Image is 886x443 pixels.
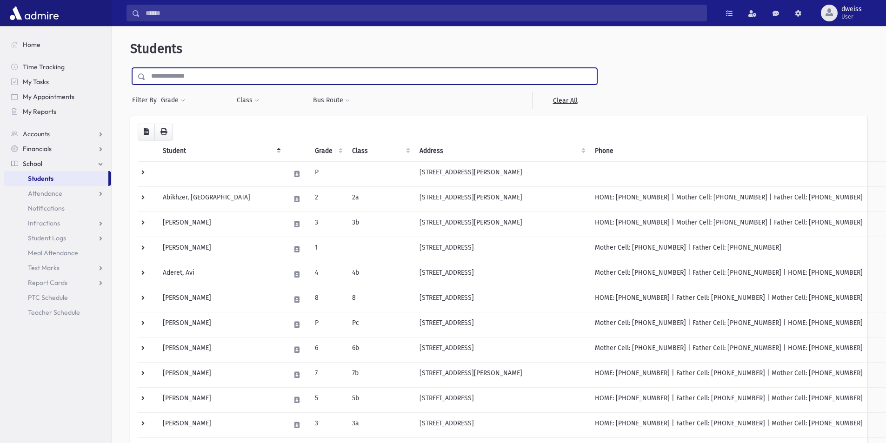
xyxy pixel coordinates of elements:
[309,140,346,162] th: Grade: activate to sort column ascending
[157,337,285,362] td: [PERSON_NAME]
[28,189,62,198] span: Attendance
[414,262,589,287] td: [STREET_ADDRESS]
[414,362,589,387] td: [STREET_ADDRESS][PERSON_NAME]
[309,387,346,412] td: 5
[4,290,111,305] a: PTC Schedule
[157,287,285,312] td: [PERSON_NAME]
[157,212,285,237] td: [PERSON_NAME]
[4,89,111,104] a: My Appointments
[4,245,111,260] a: Meal Attendance
[4,231,111,245] a: Student Logs
[841,13,862,20] span: User
[4,37,111,52] a: Home
[7,4,61,22] img: AdmirePro
[414,337,589,362] td: [STREET_ADDRESS]
[157,186,285,212] td: Abikhzer, [GEOGRAPHIC_DATA]
[140,5,706,21] input: Search
[309,262,346,287] td: 4
[4,171,108,186] a: Students
[346,140,414,162] th: Class: activate to sort column ascending
[4,275,111,290] a: Report Cards
[309,212,346,237] td: 3
[157,362,285,387] td: [PERSON_NAME]
[309,287,346,312] td: 8
[346,262,414,287] td: 4b
[414,287,589,312] td: [STREET_ADDRESS]
[346,412,414,437] td: 3a
[28,234,66,242] span: Student Logs
[4,126,111,141] a: Accounts
[309,161,346,186] td: P
[138,124,155,140] button: CSV
[28,278,67,287] span: Report Cards
[28,308,80,317] span: Teacher Schedule
[309,312,346,337] td: P
[414,161,589,186] td: [STREET_ADDRESS][PERSON_NAME]
[313,92,350,109] button: Bus Route
[414,412,589,437] td: [STREET_ADDRESS]
[309,337,346,362] td: 6
[23,130,50,138] span: Accounts
[414,387,589,412] td: [STREET_ADDRESS]
[28,174,53,183] span: Students
[4,156,111,171] a: School
[346,337,414,362] td: 6b
[28,293,68,302] span: PTC Schedule
[309,237,346,262] td: 1
[160,92,186,109] button: Grade
[346,387,414,412] td: 5b
[346,287,414,312] td: 8
[28,219,60,227] span: Infractions
[4,305,111,320] a: Teacher Schedule
[28,204,65,212] span: Notifications
[157,387,285,412] td: [PERSON_NAME]
[346,212,414,237] td: 3b
[414,212,589,237] td: [STREET_ADDRESS][PERSON_NAME]
[841,6,862,13] span: dweiss
[309,412,346,437] td: 3
[23,145,52,153] span: Financials
[346,312,414,337] td: Pc
[414,186,589,212] td: [STREET_ADDRESS][PERSON_NAME]
[4,60,111,74] a: Time Tracking
[4,201,111,216] a: Notifications
[28,264,60,272] span: Test Marks
[154,124,173,140] button: Print
[346,186,414,212] td: 2a
[23,78,49,86] span: My Tasks
[4,141,111,156] a: Financials
[346,362,414,387] td: 7b
[4,104,111,119] a: My Reports
[23,63,65,71] span: Time Tracking
[236,92,260,109] button: Class
[157,237,285,262] td: [PERSON_NAME]
[157,312,285,337] td: [PERSON_NAME]
[4,216,111,231] a: Infractions
[130,41,182,56] span: Students
[309,362,346,387] td: 7
[414,140,589,162] th: Address: activate to sort column ascending
[28,249,78,257] span: Meal Attendance
[4,74,111,89] a: My Tasks
[414,237,589,262] td: [STREET_ADDRESS]
[157,412,285,437] td: [PERSON_NAME]
[23,40,40,49] span: Home
[157,140,285,162] th: Student: activate to sort column descending
[23,93,74,101] span: My Appointments
[157,262,285,287] td: Aderet, Avi
[414,312,589,337] td: [STREET_ADDRESS]
[309,186,346,212] td: 2
[23,159,42,168] span: School
[23,107,56,116] span: My Reports
[4,186,111,201] a: Attendance
[132,95,160,105] span: Filter By
[4,260,111,275] a: Test Marks
[533,92,597,109] a: Clear All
